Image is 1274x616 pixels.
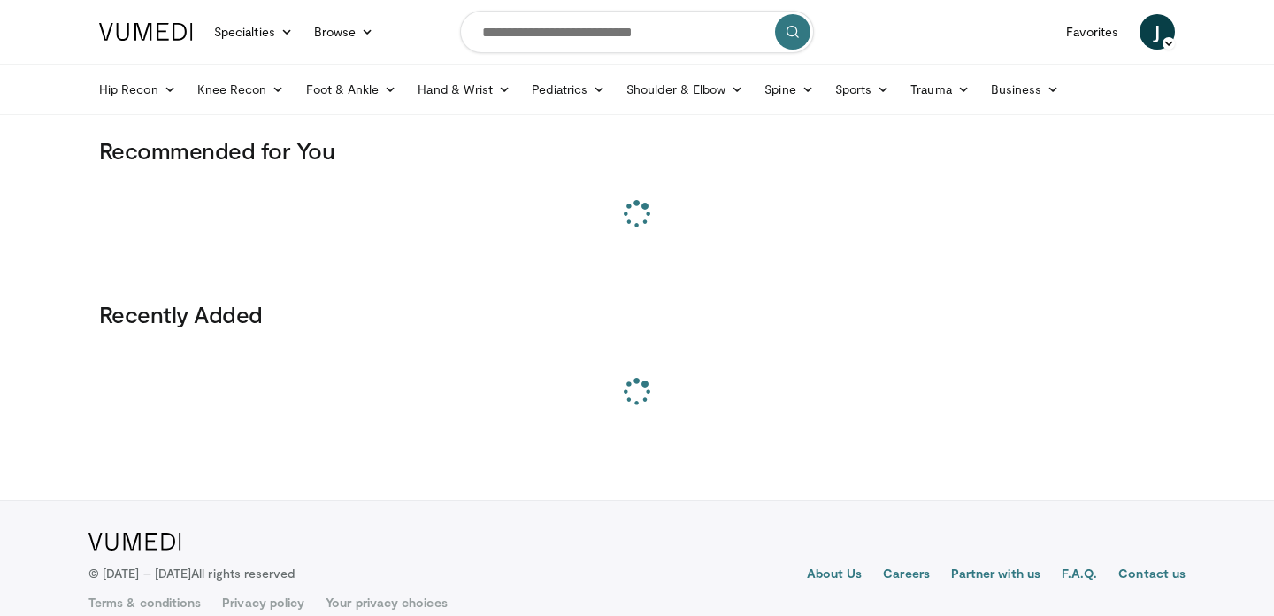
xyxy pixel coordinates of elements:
[187,72,295,107] a: Knee Recon
[825,72,901,107] a: Sports
[1062,565,1097,586] a: F.A.Q.
[1140,14,1175,50] a: J
[99,136,1175,165] h3: Recommended for You
[99,23,193,41] img: VuMedi Logo
[754,72,824,107] a: Spine
[1118,565,1186,586] a: Contact us
[1055,14,1129,50] a: Favorites
[460,11,814,53] input: Search topics, interventions
[883,565,930,586] a: Careers
[807,565,863,586] a: About Us
[191,566,295,581] span: All rights reserved
[900,72,980,107] a: Trauma
[407,72,521,107] a: Hand & Wrist
[88,594,201,612] a: Terms & conditions
[222,594,304,612] a: Privacy policy
[88,72,187,107] a: Hip Recon
[295,72,408,107] a: Foot & Ankle
[326,594,447,612] a: Your privacy choices
[88,565,295,582] p: © [DATE] – [DATE]
[303,14,385,50] a: Browse
[99,300,1175,328] h3: Recently Added
[203,14,303,50] a: Specialties
[521,72,616,107] a: Pediatrics
[616,72,754,107] a: Shoulder & Elbow
[980,72,1071,107] a: Business
[951,565,1040,586] a: Partner with us
[88,533,181,551] img: VuMedi Logo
